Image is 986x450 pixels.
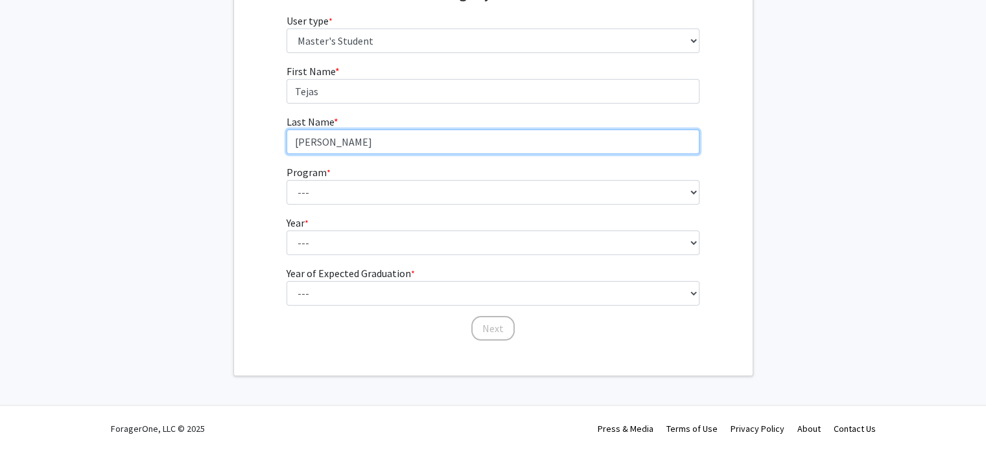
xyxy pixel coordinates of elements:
button: Next [471,316,515,341]
a: Contact Us [834,423,876,434]
a: Terms of Use [666,423,718,434]
label: Year [287,215,309,231]
a: Press & Media [598,423,653,434]
label: User type [287,13,333,28]
a: Privacy Policy [731,423,784,434]
iframe: Chat [10,392,55,440]
span: Last Name [287,115,334,128]
label: Year of Expected Graduation [287,265,415,281]
label: Program [287,164,331,180]
span: First Name [287,65,335,78]
a: About [797,423,821,434]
